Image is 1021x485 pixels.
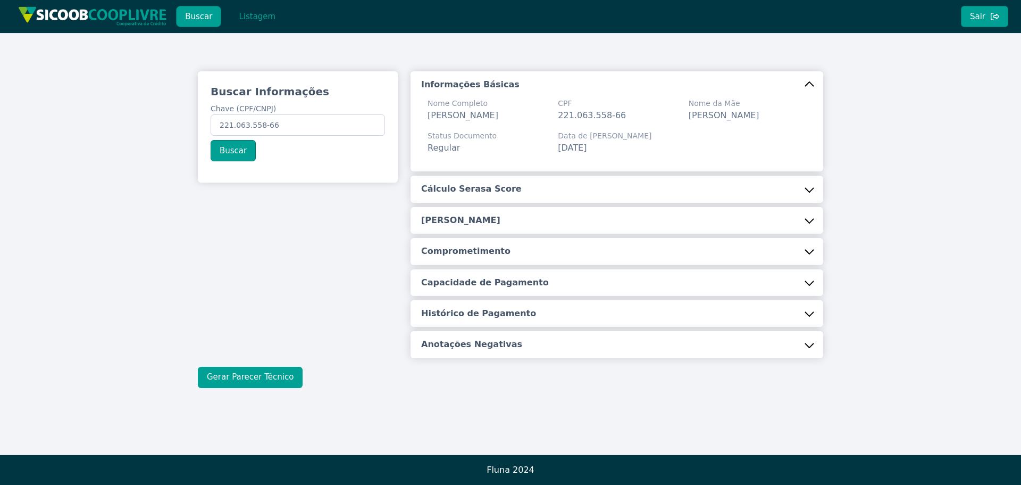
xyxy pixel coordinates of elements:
[411,207,823,234] button: [PERSON_NAME]
[421,339,522,350] h5: Anotações Negativas
[230,6,284,27] button: Listagem
[211,114,385,136] input: Chave (CPF/CNPJ)
[18,6,167,26] img: img/sicoob_cooplivre.png
[411,71,823,98] button: Informações Básicas
[198,367,303,388] button: Gerar Parecer Técnico
[428,143,460,153] span: Regular
[211,104,276,113] span: Chave (CPF/CNPJ)
[428,110,498,120] span: [PERSON_NAME]
[411,331,823,358] button: Anotações Negativas
[689,98,759,109] span: Nome da Mãe
[421,308,536,319] h5: Histórico de Pagamento
[421,79,520,91] h5: Informações Básicas
[689,110,759,120] span: [PERSON_NAME]
[558,143,587,153] span: [DATE]
[558,98,626,109] span: CPF
[176,6,221,27] button: Buscar
[211,140,256,161] button: Buscar
[558,130,651,142] span: Data de [PERSON_NAME]
[411,238,823,265] button: Comprometimento
[421,277,549,289] h5: Capacidade de Pagamento
[421,245,510,257] h5: Comprometimento
[421,183,522,195] h5: Cálculo Serasa Score
[421,215,500,226] h5: [PERSON_NAME]
[428,98,498,109] span: Nome Completo
[558,110,626,120] span: 221.063.558-66
[411,269,823,296] button: Capacidade de Pagamento
[411,300,823,327] button: Histórico de Pagamento
[487,465,534,475] span: Fluna 2024
[961,6,1008,27] button: Sair
[211,84,385,99] h3: Buscar Informações
[428,130,497,142] span: Status Documento
[411,176,823,202] button: Cálculo Serasa Score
